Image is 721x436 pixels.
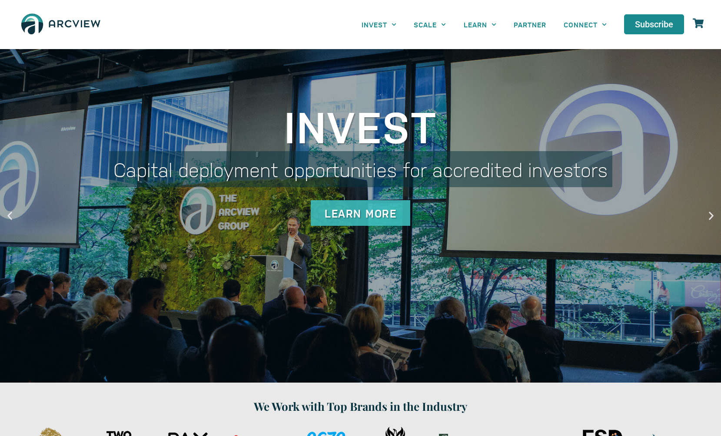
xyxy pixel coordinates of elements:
div: Next slide [706,210,717,221]
a: PARTNER [505,15,555,34]
div: Learn More [311,200,410,226]
a: CONNECT [555,15,615,34]
nav: Menu [353,15,615,34]
a: SCALE [405,15,455,34]
img: The Arcview Group [17,9,104,40]
span: Subscribe [635,20,673,29]
div: Capital deployment opportunities for accredited investors [109,151,612,187]
a: INVEST [353,15,405,34]
h1: We Work with Top Brands in the Industry [17,398,704,415]
a: LEARN [455,15,505,34]
div: Invest [109,103,612,147]
a: Subscribe [624,14,684,34]
div: Previous slide [4,210,15,221]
